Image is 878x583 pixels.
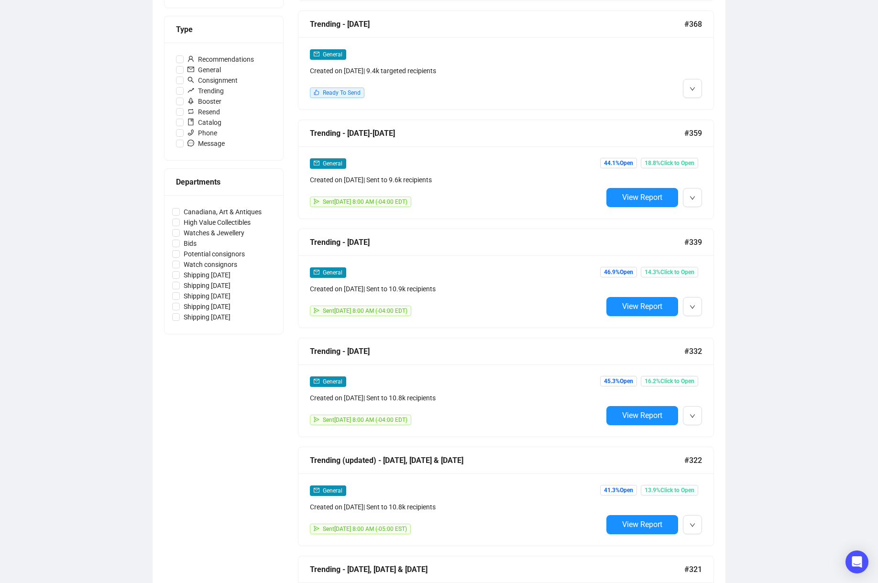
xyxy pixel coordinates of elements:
[314,378,319,384] span: mail
[184,107,224,117] span: Resend
[323,89,361,96] span: Ready To Send
[310,345,684,357] div: Trending - [DATE]
[310,18,684,30] div: Trending - [DATE]
[180,259,241,270] span: Watch consignors
[622,520,662,529] span: View Report
[187,66,194,73] span: mail
[600,267,637,277] span: 46.9% Open
[314,417,319,422] span: send
[684,563,702,575] span: #321
[845,550,868,573] div: Open Intercom Messenger
[176,23,272,35] div: Type
[690,304,695,310] span: down
[314,198,319,204] span: send
[187,119,194,125] span: book
[641,485,698,495] span: 13.9% Click to Open
[622,411,662,420] span: View Report
[323,198,407,205] span: Sent [DATE] 8:00 AM (-04:00 EDT)
[314,269,319,275] span: mail
[310,175,603,185] div: Created on [DATE] | Sent to 9.6k recipients
[310,502,603,512] div: Created on [DATE] | Sent to 10.8k recipients
[310,563,684,575] div: Trending - [DATE], [DATE] & [DATE]
[180,312,234,322] span: Shipping [DATE]
[180,238,200,249] span: Bids
[298,447,714,546] a: Trending (updated) - [DATE], [DATE] & [DATE]#322mailGeneralCreated on [DATE]| Sent to 10.8k recip...
[684,454,702,466] span: #322
[187,108,194,115] span: retweet
[184,75,241,86] span: Consignment
[600,158,637,168] span: 44.1% Open
[684,345,702,357] span: #332
[684,127,702,139] span: #359
[187,98,194,104] span: rocket
[622,302,662,311] span: View Report
[184,54,258,65] span: Recommendations
[184,117,225,128] span: Catalog
[180,291,234,301] span: Shipping [DATE]
[298,120,714,219] a: Trending - [DATE]-[DATE]#359mailGeneralCreated on [DATE]| Sent to 9.6k recipientssendSent[DATE] 8...
[184,96,225,107] span: Booster
[180,270,234,280] span: Shipping [DATE]
[323,378,342,385] span: General
[641,267,698,277] span: 14.3% Click to Open
[310,284,603,294] div: Created on [DATE] | Sent to 10.9k recipients
[690,86,695,92] span: down
[323,160,342,167] span: General
[176,176,272,188] div: Departments
[187,77,194,83] span: search
[180,280,234,291] span: Shipping [DATE]
[187,55,194,62] span: user
[323,526,407,532] span: Sent [DATE] 8:00 AM (-05:00 EST)
[314,487,319,493] span: mail
[180,249,249,259] span: Potential consignors
[690,413,695,419] span: down
[314,89,319,95] span: like
[606,188,678,207] button: View Report
[187,129,194,136] span: phone
[310,127,684,139] div: Trending - [DATE]-[DATE]
[323,269,342,276] span: General
[323,487,342,494] span: General
[690,522,695,528] span: down
[323,417,407,423] span: Sent [DATE] 8:00 AM (-04:00 EDT)
[184,138,229,149] span: Message
[298,338,714,437] a: Trending - [DATE]#332mailGeneralCreated on [DATE]| Sent to 10.8k recipientssendSent[DATE] 8:00 AM...
[310,393,603,403] div: Created on [DATE] | Sent to 10.8k recipients
[600,376,637,386] span: 45.3% Open
[684,236,702,248] span: #339
[180,301,234,312] span: Shipping [DATE]
[180,217,254,228] span: High Value Collectibles
[310,66,603,76] div: Created on [DATE] | 9.4k targeted recipients
[298,11,714,110] a: Trending - [DATE]#368mailGeneralCreated on [DATE]| 9.4k targeted recipientslikeReady To Send
[184,128,221,138] span: Phone
[314,160,319,166] span: mail
[314,308,319,313] span: send
[606,515,678,534] button: View Report
[180,228,248,238] span: Watches & Jewellery
[690,195,695,201] span: down
[187,87,194,94] span: rise
[184,86,228,96] span: Trending
[310,236,684,248] div: Trending - [DATE]
[314,526,319,531] span: send
[184,65,225,75] span: General
[310,454,684,466] div: Trending (updated) - [DATE], [DATE] & [DATE]
[298,229,714,328] a: Trending - [DATE]#339mailGeneralCreated on [DATE]| Sent to 10.9k recipientssendSent[DATE] 8:00 AM...
[600,485,637,495] span: 41.3% Open
[606,297,678,316] button: View Report
[187,140,194,146] span: message
[314,51,319,57] span: mail
[641,376,698,386] span: 16.2% Click to Open
[180,207,265,217] span: Canadiana, Art & Antiques
[641,158,698,168] span: 18.8% Click to Open
[622,193,662,202] span: View Report
[323,51,342,58] span: General
[606,406,678,425] button: View Report
[323,308,407,314] span: Sent [DATE] 8:00 AM (-04:00 EDT)
[684,18,702,30] span: #368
